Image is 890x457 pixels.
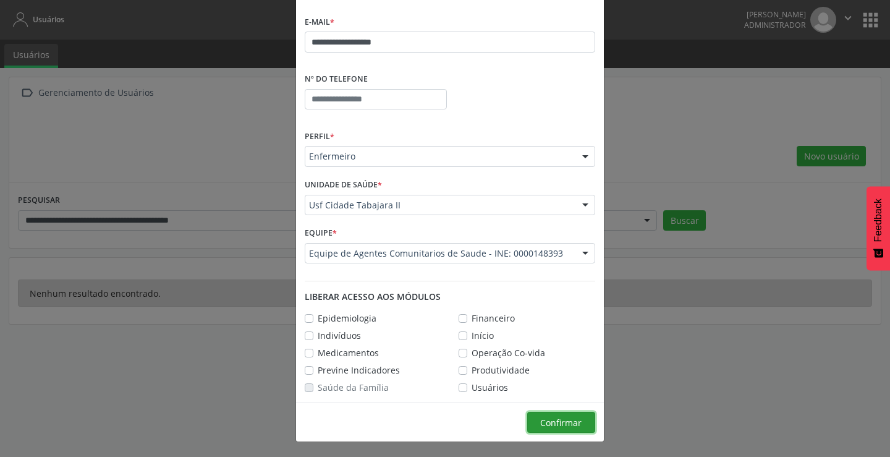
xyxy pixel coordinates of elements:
label: Início [472,329,494,342]
span: Enfermeiro [309,150,570,163]
span: Equipe de Agentes Comunitarios de Saude - INE: 0000148393 [309,247,570,260]
label: Unidade de saúde [305,176,382,195]
label: Produtividade [472,364,530,377]
label: Equipe [305,224,337,243]
button: Confirmar [527,412,595,433]
span: Confirmar [540,417,582,429]
label: Epidemiologia [318,312,376,325]
label: Previne Indicadores [318,364,400,377]
div: Liberar acesso aos módulos [305,290,595,303]
span: Usf Cidade Tabajara II [309,199,570,211]
label: Indivíduos [318,329,361,342]
label: Medicamentos [318,346,379,359]
label: Financeiro [472,312,515,325]
label: Operação Co-vida [472,346,545,359]
label: Usuários [472,381,508,394]
button: Feedback - Mostrar pesquisa [867,186,890,270]
label: E-mail [305,13,334,32]
label: Nº do Telefone [305,70,368,89]
label: Saúde da Família [318,381,389,394]
label: Perfil [305,127,334,146]
span: Feedback [873,199,884,242]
